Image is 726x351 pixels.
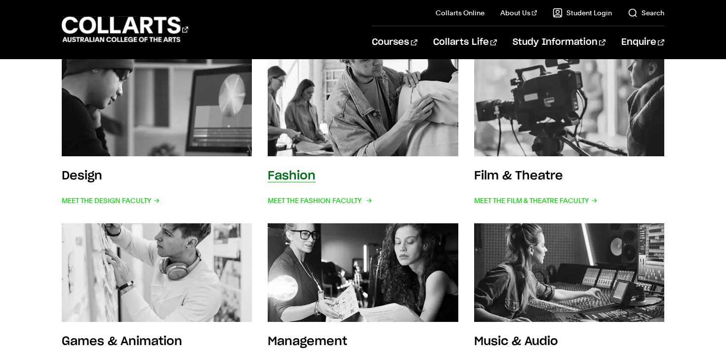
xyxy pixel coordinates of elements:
h3: Management [268,336,347,348]
a: Courses [372,26,417,59]
a: Search [628,8,664,18]
h3: Design [62,170,102,182]
span: Meet the Fashion Faculty [268,194,370,208]
a: Design Meet the Design Faculty [62,58,252,208]
a: Enquire [621,26,664,59]
a: Collarts Life [433,26,497,59]
a: Fashion Meet the Fashion Faculty [268,58,458,208]
a: Student Login [553,8,612,18]
h3: Music & Audio [474,336,558,348]
span: Meet the Film & Theatre Faculty [474,194,598,208]
span: Meet the Design Faculty [62,194,160,208]
h3: Fashion [268,170,316,182]
a: Study Information [513,26,605,59]
div: Go to homepage [62,15,188,43]
h3: Games & Animation [62,336,182,348]
a: Collarts Online [436,8,484,18]
a: Film & Theatre Meet the Film & Theatre Faculty [474,58,664,208]
h3: Film & Theatre [474,170,563,182]
a: About Us [500,8,537,18]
